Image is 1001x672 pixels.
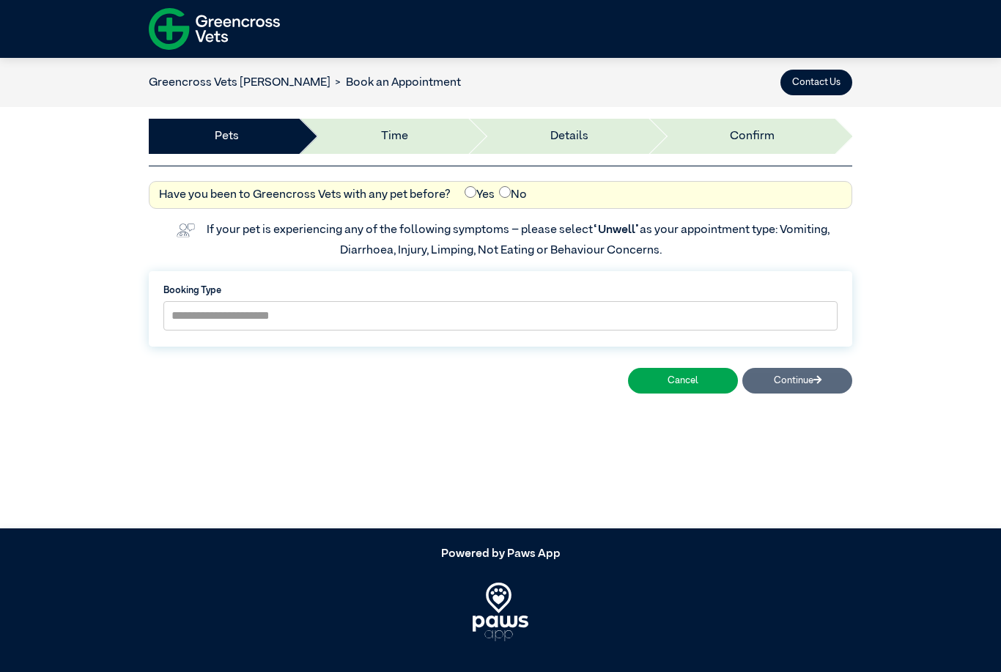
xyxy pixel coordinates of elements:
label: Yes [465,186,495,204]
label: If your pet is experiencing any of the following symptoms – please select as your appointment typ... [207,224,832,256]
label: Booking Type [163,284,838,298]
label: Have you been to Greencross Vets with any pet before? [159,186,451,204]
input: No [499,186,511,198]
input: Yes [465,186,476,198]
h5: Powered by Paws App [149,547,852,561]
span: “Unwell” [593,224,640,236]
button: Cancel [628,368,738,394]
img: f-logo [149,4,280,54]
label: No [499,186,527,204]
img: vet [171,218,199,242]
a: Pets [215,128,239,145]
nav: breadcrumb [149,74,461,92]
li: Book an Appointment [330,74,461,92]
img: PawsApp [473,583,529,641]
button: Contact Us [780,70,852,95]
a: Greencross Vets [PERSON_NAME] [149,77,330,89]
